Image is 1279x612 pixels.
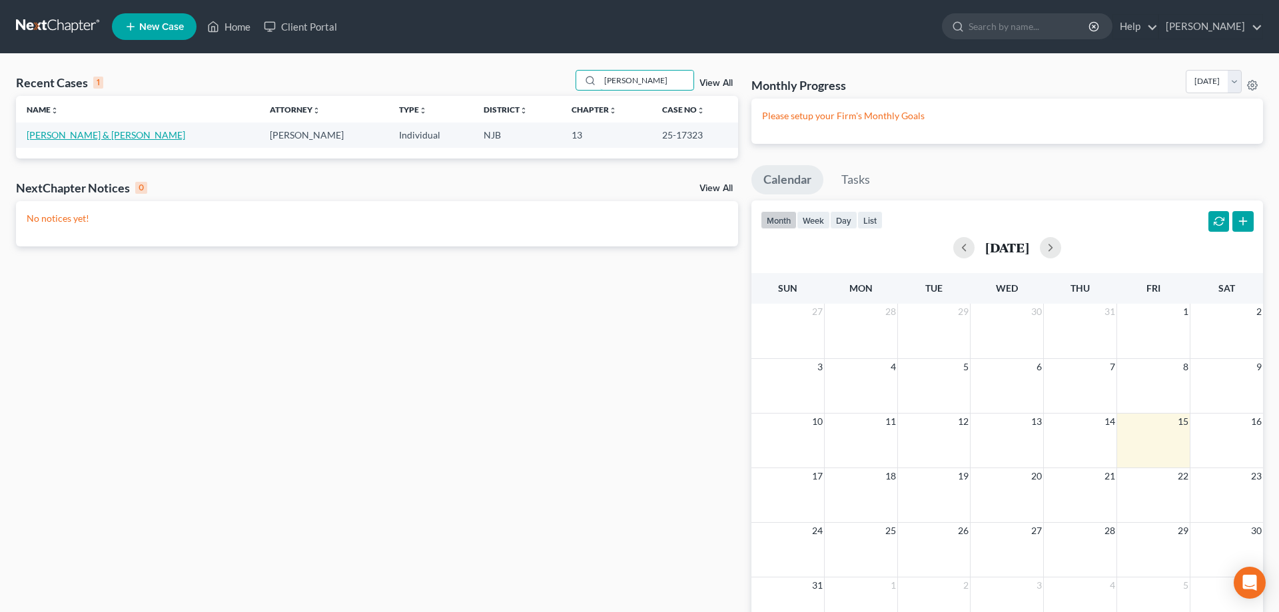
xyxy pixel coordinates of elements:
[1113,15,1158,39] a: Help
[830,211,857,229] button: day
[1035,577,1043,593] span: 3
[957,304,970,320] span: 29
[27,212,727,225] p: No notices yet!
[1108,359,1116,375] span: 7
[996,282,1018,294] span: Wed
[962,577,970,593] span: 2
[257,15,344,39] a: Client Portal
[699,79,733,88] a: View All
[1030,304,1043,320] span: 30
[957,468,970,484] span: 19
[962,359,970,375] span: 5
[697,107,705,115] i: unfold_more
[1250,468,1263,484] span: 23
[1035,359,1043,375] span: 6
[600,71,693,90] input: Search by name...
[388,123,473,147] td: Individual
[1030,468,1043,484] span: 20
[572,105,617,115] a: Chapterunfold_more
[473,123,562,147] td: NJB
[1176,523,1190,539] span: 29
[419,107,427,115] i: unfold_more
[135,182,147,194] div: 0
[957,523,970,539] span: 26
[1176,414,1190,430] span: 15
[969,14,1090,39] input: Search by name...
[884,414,897,430] span: 11
[399,105,427,115] a: Typeunfold_more
[884,304,897,320] span: 28
[1103,304,1116,320] span: 31
[816,359,824,375] span: 3
[1250,414,1263,430] span: 16
[761,211,797,229] button: month
[1159,15,1262,39] a: [PERSON_NAME]
[139,22,184,32] span: New Case
[829,165,882,194] a: Tasks
[27,129,185,141] a: [PERSON_NAME] & [PERSON_NAME]
[811,414,824,430] span: 10
[811,523,824,539] span: 24
[857,211,883,229] button: list
[762,109,1252,123] p: Please setup your Firm's Monthly Goals
[797,211,830,229] button: week
[1030,414,1043,430] span: 13
[1218,282,1235,294] span: Sat
[1182,359,1190,375] span: 8
[484,105,528,115] a: Districtunfold_more
[699,184,733,193] a: View All
[751,77,846,93] h3: Monthly Progress
[259,123,388,147] td: [PERSON_NAME]
[985,240,1029,254] h2: [DATE]
[1250,523,1263,539] span: 30
[1182,304,1190,320] span: 1
[751,165,823,194] a: Calendar
[1255,304,1263,320] span: 2
[1234,567,1266,599] div: Open Intercom Messenger
[520,107,528,115] i: unfold_more
[561,123,651,147] td: 13
[312,107,320,115] i: unfold_more
[925,282,943,294] span: Tue
[1103,523,1116,539] span: 28
[889,359,897,375] span: 4
[811,468,824,484] span: 17
[1103,414,1116,430] span: 14
[884,523,897,539] span: 25
[884,468,897,484] span: 18
[270,105,320,115] a: Attorneyunfold_more
[849,282,873,294] span: Mon
[93,77,103,89] div: 1
[1070,282,1090,294] span: Thu
[778,282,797,294] span: Sun
[609,107,617,115] i: unfold_more
[1176,468,1190,484] span: 22
[957,414,970,430] span: 12
[1103,468,1116,484] span: 21
[651,123,738,147] td: 25-17323
[16,180,147,196] div: NextChapter Notices
[662,105,705,115] a: Case Nounfold_more
[811,304,824,320] span: 27
[811,577,824,593] span: 31
[1030,523,1043,539] span: 27
[51,107,59,115] i: unfold_more
[16,75,103,91] div: Recent Cases
[1108,577,1116,593] span: 4
[27,105,59,115] a: Nameunfold_more
[201,15,257,39] a: Home
[1182,577,1190,593] span: 5
[1255,359,1263,375] span: 9
[1146,282,1160,294] span: Fri
[889,577,897,593] span: 1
